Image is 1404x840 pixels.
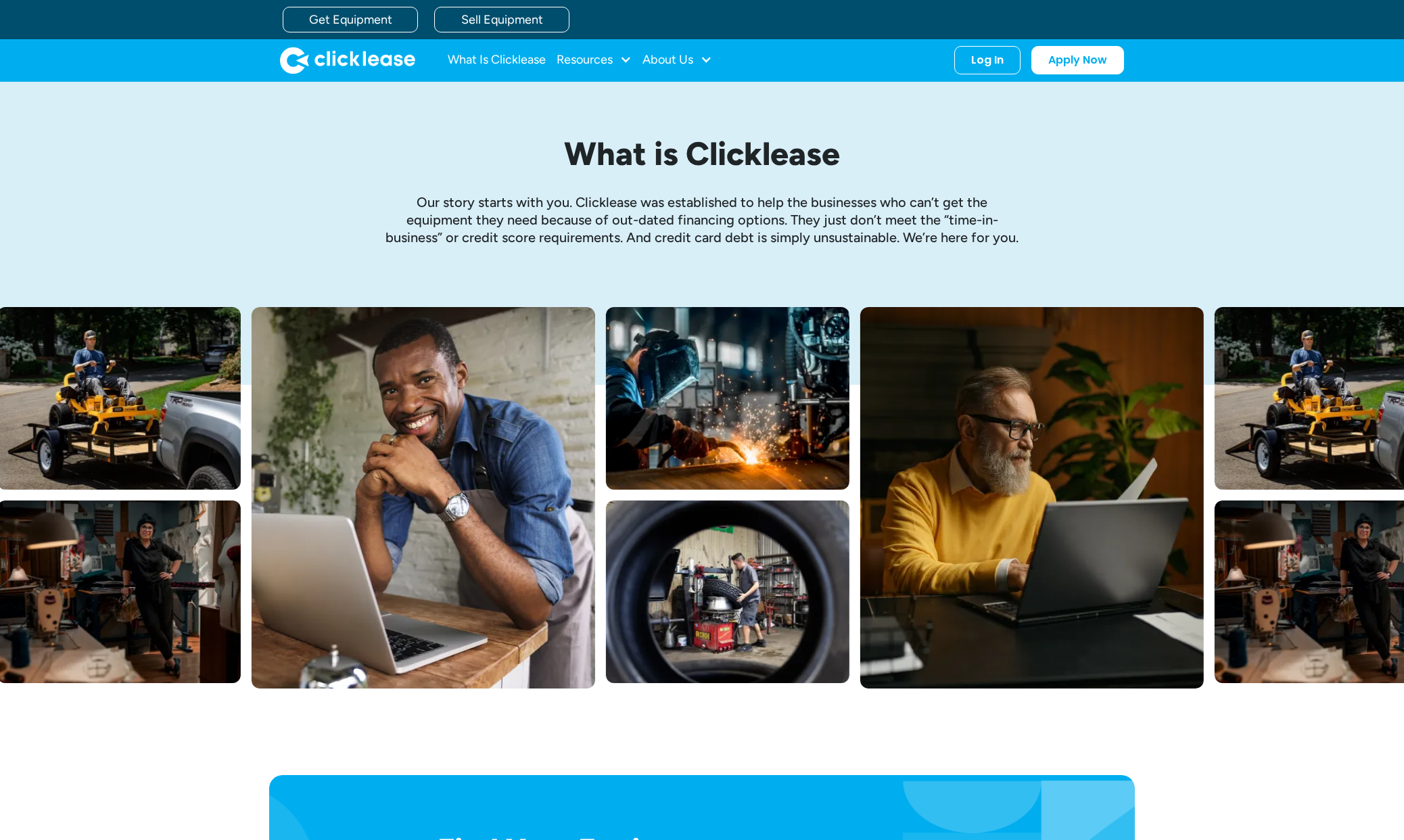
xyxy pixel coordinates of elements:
[971,53,1004,67] div: Log In
[252,307,595,689] img: A smiling man in a blue shirt and apron leaning over a table with a laptop
[1031,46,1124,74] a: Apply Now
[448,47,546,74] a: What Is Clicklease
[280,47,415,74] a: home
[283,7,418,32] a: Get Equipment
[384,136,1020,172] h1: What is Clicklease
[280,47,415,74] img: Clicklease logo
[434,7,569,32] a: Sell Equipment
[557,47,632,74] div: Resources
[860,307,1204,689] img: Bearded man in yellow sweter typing on his laptop while sitting at his desk
[642,47,712,74] div: About Us
[384,193,1020,246] p: Our story starts with you. Clicklease was established to help the businesses who can’t get the eq...
[606,500,849,683] img: A man fitting a new tire on a rim
[606,307,849,490] img: A welder in a large mask working on a large pipe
